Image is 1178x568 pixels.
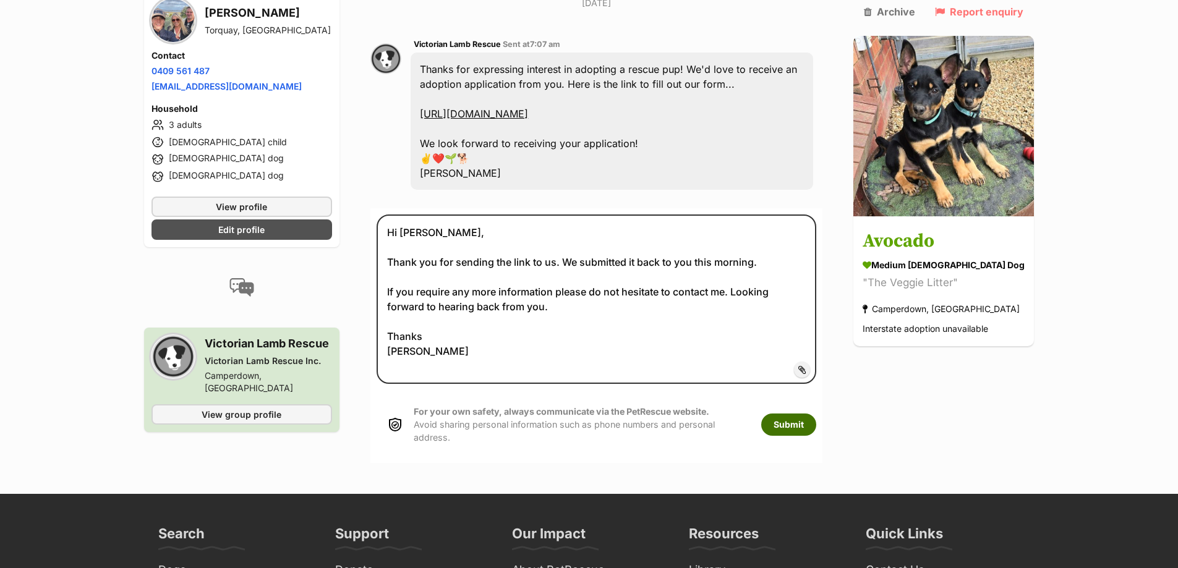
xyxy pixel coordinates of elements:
[414,405,749,444] p: Avoid sharing personal information such as phone numbers and personal address.
[152,335,195,378] img: Victorian Lamb Rescue Inc. profile pic
[935,6,1023,17] a: Report enquiry
[229,278,254,297] img: conversation-icon-4a6f8262b818ee0b60e3300018af0b2d0b884aa5de6e9bcb8d3d4eeb1a70a7c4.svg
[863,259,1025,272] div: medium [DEMOGRAPHIC_DATA] Dog
[152,81,302,91] a: [EMAIL_ADDRESS][DOMAIN_NAME]
[370,43,401,74] img: Victorian Lamb Rescue profile pic
[863,228,1025,256] h3: Avocado
[152,197,333,217] a: View profile
[152,169,333,184] li: [DEMOGRAPHIC_DATA] dog
[216,200,267,213] span: View profile
[205,355,333,367] div: Victorian Lamb Rescue Inc.
[152,49,333,62] h4: Contact
[420,108,528,120] a: [URL][DOMAIN_NAME]
[503,40,560,49] span: Sent at
[205,370,333,394] div: Camperdown, [GEOGRAPHIC_DATA]
[158,525,205,549] h3: Search
[152,152,333,167] li: [DEMOGRAPHIC_DATA] dog
[152,404,333,425] a: View group profile
[853,219,1034,347] a: Avocado medium [DEMOGRAPHIC_DATA] Dog "The Veggie Litter" Camperdown, [GEOGRAPHIC_DATA] Interstat...
[414,40,501,49] span: Victorian Lamb Rescue
[152,66,210,76] a: 0409 561 487
[864,6,915,17] a: Archive
[152,135,333,150] li: [DEMOGRAPHIC_DATA] child
[205,24,331,36] div: Torquay, [GEOGRAPHIC_DATA]
[863,324,988,334] span: Interstate adoption unavailable
[411,53,813,190] div: Thanks for expressing interest in adopting a rescue pup! We'd love to receive an adoption applica...
[530,40,560,49] span: 7:07 am
[761,413,816,436] button: Submit
[152,117,333,132] li: 3 adults
[414,406,709,417] strong: For your own safety, always communicate via the PetRescue website.
[205,335,333,352] h3: Victorian Lamb Rescue
[205,4,331,22] h3: [PERSON_NAME]
[863,275,1025,292] div: "The Veggie Litter"
[512,525,586,549] h3: Our Impact
[152,103,333,115] h4: Household
[335,525,389,549] h3: Support
[152,219,333,240] a: Edit profile
[689,525,759,549] h3: Resources
[202,408,281,421] span: View group profile
[853,36,1034,216] img: Avocado
[866,525,943,549] h3: Quick Links
[863,301,1020,318] div: Camperdown, [GEOGRAPHIC_DATA]
[218,223,265,236] span: Edit profile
